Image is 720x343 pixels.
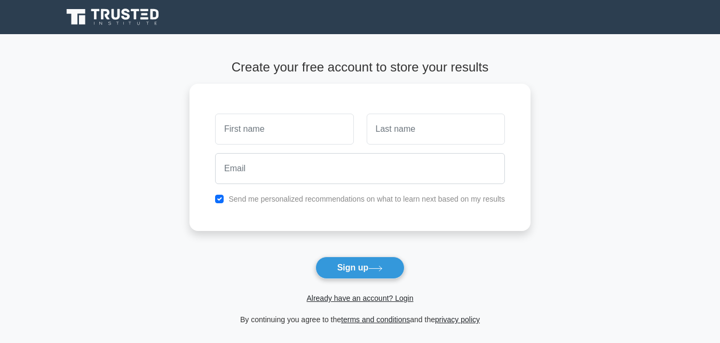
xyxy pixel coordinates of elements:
[189,60,531,75] h4: Create your free account to store your results
[215,153,505,184] input: Email
[228,195,505,203] label: Send me personalized recommendations on what to learn next based on my results
[306,294,413,302] a: Already have an account? Login
[367,114,505,145] input: Last name
[315,257,405,279] button: Sign up
[435,315,480,324] a: privacy policy
[341,315,410,324] a: terms and conditions
[215,114,353,145] input: First name
[183,313,537,326] div: By continuing you agree to the and the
